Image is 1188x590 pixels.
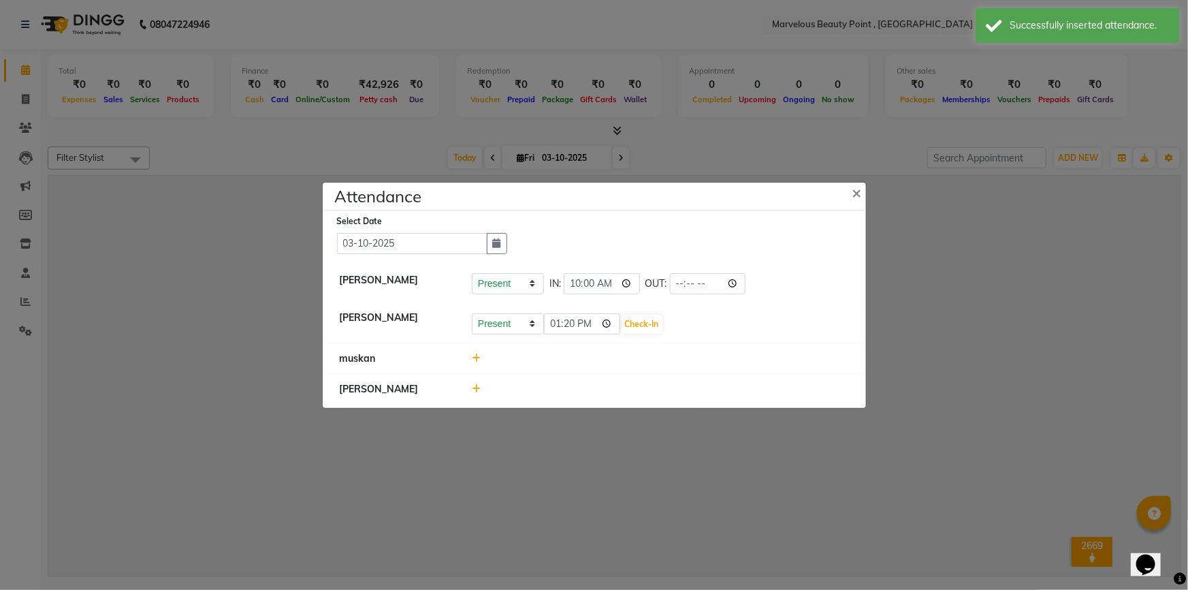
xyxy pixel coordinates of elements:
span: OUT: [645,277,667,291]
div: muskan [330,352,462,366]
h4: Attendance [335,184,422,208]
div: [PERSON_NAME] [330,273,462,294]
span: × [852,182,862,202]
span: IN: [549,277,561,291]
button: Check-In [622,315,662,334]
input: Select date [337,233,487,254]
label: Select Date [337,215,383,228]
button: Close [841,173,876,211]
div: [PERSON_NAME] [330,311,462,335]
div: Successfully inserted attendance. [1010,18,1170,33]
iframe: chat widget [1131,535,1174,576]
div: [PERSON_NAME] [330,382,462,397]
